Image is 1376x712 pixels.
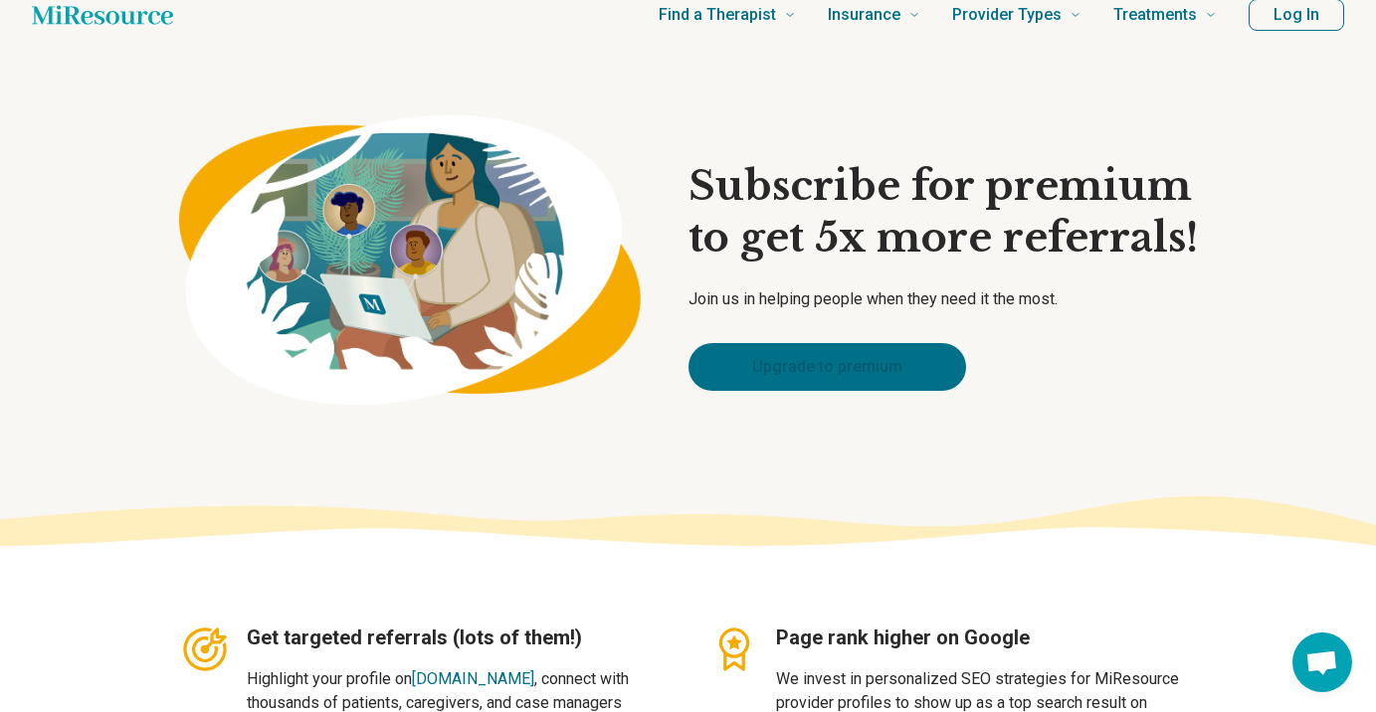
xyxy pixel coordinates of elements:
[828,1,900,29] span: Insurance
[247,623,669,651] h3: Get targeted referrals (lots of them!)
[776,623,1198,651] h3: Page rank higher on Google
[688,343,966,391] a: Upgrade to premium
[1292,632,1352,692] div: Open chat
[412,669,534,688] a: [DOMAIN_NAME]
[659,1,776,29] span: Find a Therapist
[952,1,1062,29] span: Provider Types
[1113,1,1197,29] span: Treatments
[688,287,1198,311] p: Join us in helping people when they need it the most.
[688,160,1198,264] h1: Subscribe for premium to get 5x more referrals!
